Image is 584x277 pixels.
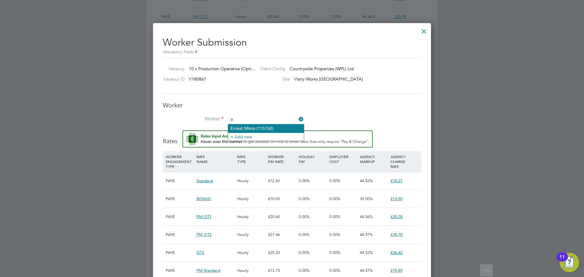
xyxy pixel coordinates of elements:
span: 0.00% [329,268,340,273]
input: Search for... [228,115,304,124]
div: £27.46 [266,226,297,244]
div: Hourly [236,172,266,190]
span: Vistry Works [GEOGRAPHIC_DATA] [294,76,363,82]
span: £19.85 [391,268,402,273]
div: RATE TYPE [236,151,266,167]
h3: Worker [163,101,421,109]
li: rnest Minta (115150) [228,124,304,133]
div: WORKER ENGAGEMENT TYPE [164,151,195,172]
span: OT2 [196,250,204,255]
div: £12.60 [266,172,297,190]
span: 0.00% [299,250,310,255]
button: Open Resource Center, 11 new notifications [560,253,579,272]
span: 0.00% [299,268,310,273]
label: Client Config [255,66,285,71]
label: Site [255,76,290,82]
div: PAYE [164,208,195,226]
span: 0.00% [329,196,340,201]
span: £13.50 [391,196,402,201]
div: PAYE [164,190,195,208]
label: Worker [163,116,224,122]
div: Hourly [236,208,266,226]
span: BONUS. [196,196,211,201]
span: PM Standard [196,268,220,273]
div: EMPLOYER COST [328,151,359,167]
span: 0.00% [299,178,310,183]
span: V180867 [189,76,206,82]
span: 0.00% [329,214,340,219]
div: £20.60 [266,208,297,226]
span: 35.00% [360,196,373,201]
div: Hourly [236,190,266,208]
span: 44.57% [360,268,373,273]
span: Standard [196,178,213,183]
label: Vacancy [160,66,185,71]
span: Countryside Properties (WPL) Ltd [290,66,354,71]
div: AGENCY MARKUP [358,151,389,167]
span: £29.78 [391,214,402,219]
span: 44.52% [360,250,373,255]
div: £10.00 [266,190,297,208]
h2: Worker Submission [163,32,421,56]
div: AGENCY CHARGE RATE [389,151,420,172]
span: 44.57% [360,232,373,237]
span: 0.00% [329,232,340,237]
div: PAYE [164,226,195,244]
div: 11 [559,257,565,265]
span: PM OT1 [196,214,211,219]
div: Hourly [236,244,266,261]
span: 0.00% [329,178,340,183]
div: Mandatory Fields [163,49,421,56]
div: £25.20 [266,244,297,261]
li: + Add new [228,133,304,141]
div: WORKER PAY RATE [266,151,297,167]
span: £18.21 [391,178,402,183]
div: HOLIDAY PAY [297,151,328,167]
span: £39.70 [391,232,402,237]
span: 0.00% [299,232,310,237]
b: E [231,126,233,131]
h3: Rates [163,130,421,145]
span: 0.00% [299,196,310,201]
label: Vacancy ID [160,76,185,82]
button: Rate Assistant [182,130,373,147]
div: PAYE [164,244,195,261]
span: 0.00% [329,250,340,255]
span: PM OT2 [196,232,211,237]
div: RATE NAME [195,151,236,167]
span: £36.42 [391,250,402,255]
div: Hourly [236,226,266,244]
span: 44.52% [360,178,373,183]
span: 0.00% [299,214,310,219]
span: 10 x Production Operative (Opti… [189,66,255,71]
div: PAYE [164,172,195,190]
span: 44.56% [360,214,373,219]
